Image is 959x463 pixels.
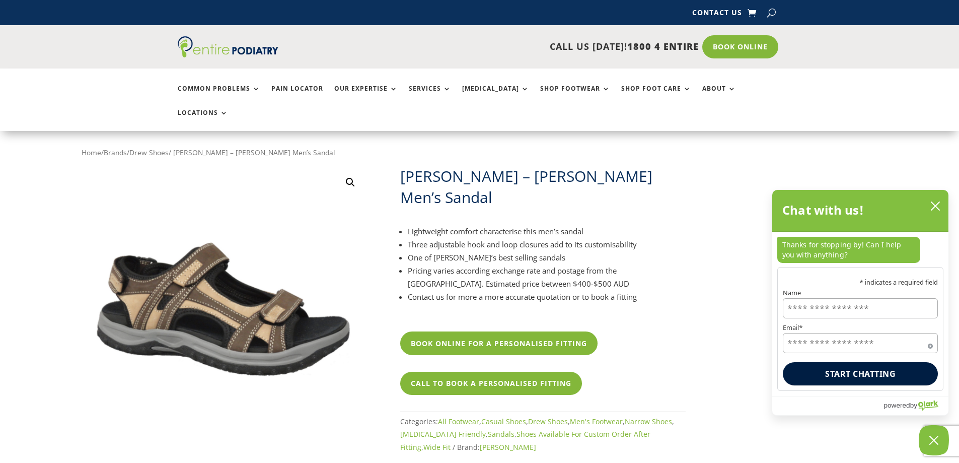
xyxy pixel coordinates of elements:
span: 1800 4 ENTIRE [627,40,699,52]
a: Powered by Olark [883,396,948,415]
p: Thanks for stopping by! Can I help you with anything? [777,237,920,263]
div: chat [772,232,948,267]
a: Common Problems [178,85,260,107]
h2: Chat with us! [782,200,864,220]
span: Categories: , , , , , , , , [400,417,674,452]
li: Lightweight comfort characterise this men’s sandal [408,225,686,238]
a: Contact Us [692,9,742,20]
a: Home [82,148,101,157]
a: Sandals [488,429,514,439]
label: Name [783,290,938,296]
a: Drew Shoes [528,417,568,426]
span: Required field [928,342,933,347]
img: warren drew shoe brown tan mens sandal entire podiatry [82,166,367,451]
a: About [702,85,736,107]
li: Three adjustable hook and loop closures add to its customisability [408,238,686,251]
button: Start chatting [783,362,938,385]
span: by [910,399,917,412]
a: Pain Locator [271,85,323,107]
a: Narrow Shoes [625,417,672,426]
nav: Breadcrumb [82,146,686,159]
a: [MEDICAL_DATA] Friendly [400,429,486,439]
a: Drew Shoes [129,148,169,157]
a: Entire Podiatry [178,49,278,59]
p: * indicates a required field [783,279,938,286]
button: close chatbox [927,199,943,214]
input: Name [783,298,938,318]
a: [PERSON_NAME] [480,442,536,452]
a: Wide Fit [423,442,451,452]
li: Contact us for more a more accurate quotation or to book a fitting [408,290,686,303]
a: Our Expertise [334,85,398,107]
a: Services [409,85,451,107]
span: Brand: [457,442,536,452]
a: Shop Foot Care [621,85,691,107]
a: Casual Shoes [481,417,526,426]
a: Book Online For A Personalised Fitting [400,332,598,355]
li: Pricing varies according exchange rate and postage from the [GEOGRAPHIC_DATA]. Estimated price be... [408,264,686,290]
input: Email [783,333,938,353]
a: Shop Footwear [540,85,610,107]
label: Email* [783,325,938,332]
a: View full-screen image gallery [341,173,359,191]
h1: [PERSON_NAME] – [PERSON_NAME] Men’s Sandal [400,166,686,208]
span: powered [883,399,910,412]
button: Close Chatbox [919,425,949,455]
div: olark chatbox [772,189,949,416]
a: Shoes Available For Custom Order After Fitting [400,429,650,452]
img: logo (1) [178,36,278,57]
a: Call To Book A Personalised Fitting [400,372,582,395]
a: Book Online [702,35,778,58]
p: CALL US [DATE]! [317,40,699,53]
a: Brands [104,148,127,157]
li: One of [PERSON_NAME]’s best selling sandals [408,251,686,264]
a: All Footwear [438,417,479,426]
a: Men's Footwear [570,417,623,426]
a: [MEDICAL_DATA] [462,85,529,107]
a: Locations [178,109,228,131]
